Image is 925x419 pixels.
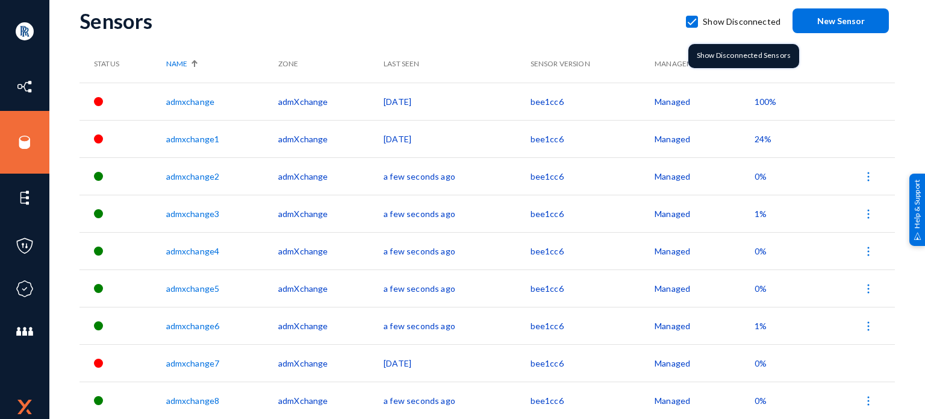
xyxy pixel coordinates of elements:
[755,96,777,107] span: 100%
[755,358,767,368] span: 0%
[384,232,530,269] td: a few seconds ago
[655,120,755,157] td: Managed
[755,246,767,256] span: 0%
[166,358,220,368] a: admxchange7
[166,209,220,219] a: admxchange3
[655,232,755,269] td: Managed
[16,133,34,151] img: icon-sources.svg
[531,195,655,232] td: bee1cc6
[862,395,874,407] img: icon-more.svg
[862,320,874,332] img: icon-more.svg
[16,323,34,341] img: icon-members.svg
[278,120,384,157] td: admXchange
[531,83,655,120] td: bee1cc6
[862,208,874,220] img: icon-more.svg
[531,307,655,344] td: bee1cc6
[166,134,220,144] a: admxchange1
[862,245,874,257] img: icon-more.svg
[655,269,755,307] td: Managed
[384,269,530,307] td: a few seconds ago
[278,307,384,344] td: admXchange
[384,157,530,195] td: a few seconds ago
[817,16,865,26] span: New Sensor
[166,58,187,69] span: Name
[16,22,34,40] img: ACg8ocIYTKoRdXkEwFzTB5MD8V-_dbWh6aohPNDc60sa0202AD9Ucmo=s96-c
[278,83,384,120] td: admXchange
[655,83,755,120] td: Managed
[278,382,384,419] td: admXchange
[166,283,220,294] a: admxchange5
[862,283,874,295] img: icon-more.svg
[384,344,530,382] td: [DATE]
[384,382,530,419] td: a few seconds ago
[793,8,889,33] button: New Sensor
[278,45,384,83] th: Zone
[703,13,780,31] span: Show Disconnected
[655,195,755,232] td: Managed
[531,232,655,269] td: bee1cc6
[655,307,755,344] td: Managed
[16,237,34,255] img: icon-policies.svg
[655,382,755,419] td: Managed
[384,83,530,120] td: [DATE]
[531,344,655,382] td: bee1cc6
[79,8,674,33] div: Sensors
[278,195,384,232] td: admXchange
[166,321,220,331] a: admxchange6
[166,246,220,256] a: admxchange4
[655,45,755,83] th: Management
[384,45,530,83] th: Last Seen
[531,157,655,195] td: bee1cc6
[755,171,767,181] span: 0%
[531,120,655,157] td: bee1cc6
[79,45,166,83] th: Status
[914,232,921,240] img: help_support.svg
[755,134,771,144] span: 24%
[862,171,874,183] img: icon-more.svg
[278,157,384,195] td: admXchange
[688,44,799,68] div: Show Disconnected Sensors
[16,189,34,207] img: icon-elements.svg
[166,395,220,406] a: admxchange8
[384,195,530,232] td: a few seconds ago
[531,45,655,83] th: Sensor Version
[16,280,34,298] img: icon-compliance.svg
[655,157,755,195] td: Managed
[278,269,384,307] td: admXchange
[278,344,384,382] td: admXchange
[909,173,925,245] div: Help & Support
[755,283,767,294] span: 0%
[384,120,530,157] td: [DATE]
[755,321,767,331] span: 1%
[16,78,34,96] img: icon-inventory.svg
[755,209,767,219] span: 1%
[531,269,655,307] td: bee1cc6
[655,344,755,382] td: Managed
[166,171,220,181] a: admxchange2
[384,307,530,344] td: a few seconds ago
[166,96,214,107] a: admxchange
[278,232,384,269] td: admXchange
[755,395,767,406] span: 0%
[531,382,655,419] td: bee1cc6
[166,58,272,69] div: Name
